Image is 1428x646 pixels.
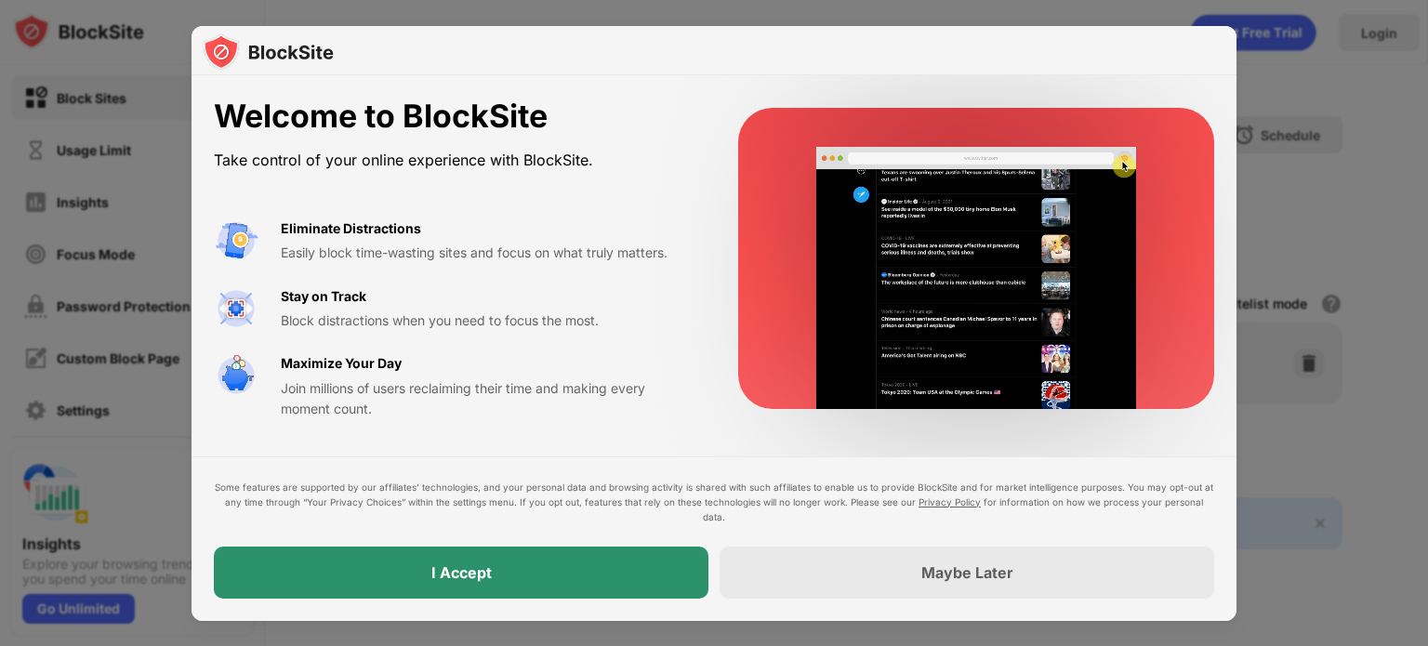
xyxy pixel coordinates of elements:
[281,353,402,374] div: Maximize Your Day
[281,286,366,307] div: Stay on Track
[281,378,694,420] div: Join millions of users reclaiming their time and making every moment count.
[203,33,334,71] img: logo-blocksite.svg
[214,98,694,136] div: Welcome to BlockSite
[431,563,492,582] div: I Accept
[214,353,258,398] img: value-safe-time.svg
[214,218,258,263] img: value-avoid-distractions.svg
[281,218,421,239] div: Eliminate Distractions
[919,496,981,508] a: Privacy Policy
[214,480,1214,524] div: Some features are supported by our affiliates’ technologies, and your personal data and browsing ...
[921,563,1013,582] div: Maybe Later
[281,243,694,263] div: Easily block time-wasting sites and focus on what truly matters.
[214,286,258,331] img: value-focus.svg
[214,147,694,174] div: Take control of your online experience with BlockSite.
[281,310,694,331] div: Block distractions when you need to focus the most.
